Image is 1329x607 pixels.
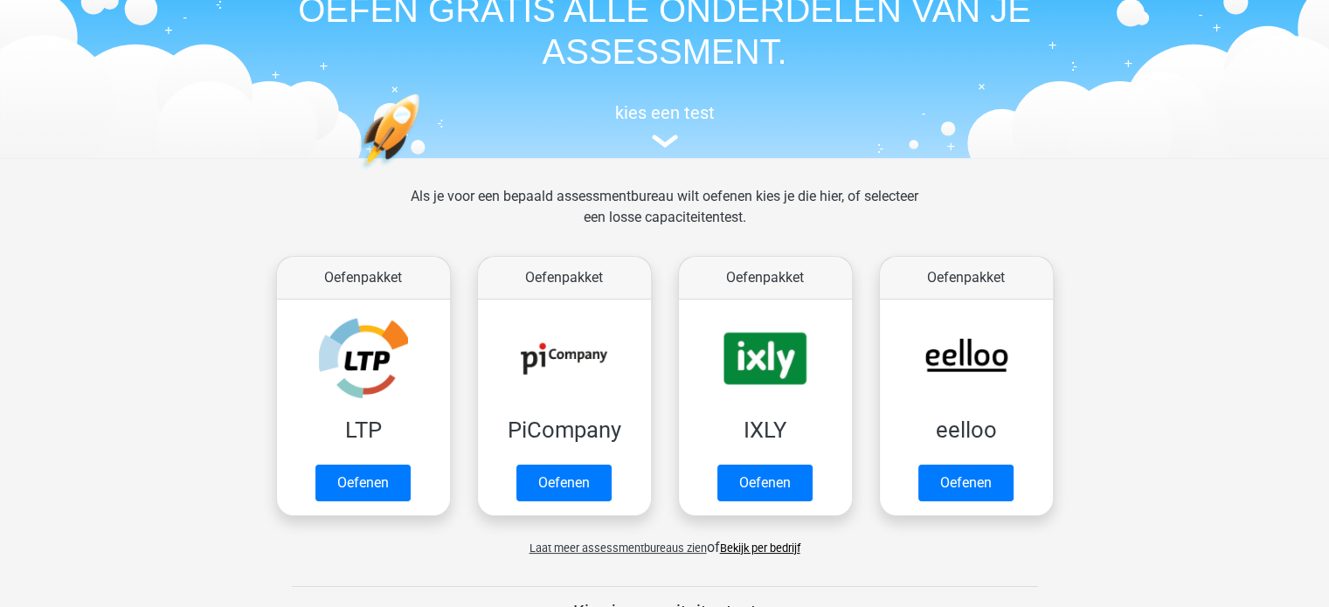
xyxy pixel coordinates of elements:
[516,465,612,501] a: Oefenen
[918,465,1014,501] a: Oefenen
[530,541,707,555] span: Laat meer assessmentbureaus zien
[359,93,488,252] img: oefenen
[263,102,1067,123] h5: kies een test
[315,465,411,501] a: Oefenen
[397,186,932,249] div: Als je voor een bepaald assessmentbureau wilt oefenen kies je die hier, of selecteer een losse ca...
[263,102,1067,148] a: kies een test
[717,465,813,501] a: Oefenen
[263,523,1067,558] div: of
[652,135,678,148] img: assessment
[720,541,800,555] a: Bekijk per bedrijf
